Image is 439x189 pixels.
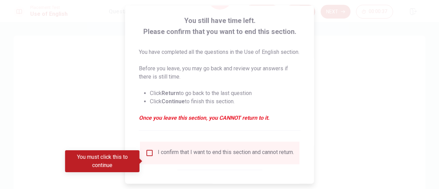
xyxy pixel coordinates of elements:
li: Click to go back to the last question [150,89,300,97]
span: You still have time left. Please confirm that you want to end this section. [139,15,300,37]
strong: Return [162,90,179,96]
p: You have completed all the questions in the Use of English section. [139,48,300,56]
li: Click to finish this section. [150,97,300,106]
div: You must click this to continue [65,150,140,172]
span: You must click this to continue [145,149,154,157]
strong: Continue [162,98,185,105]
div: I confirm that I want to end this section and cannot return. [158,149,294,157]
p: Before you leave, you may go back and review your answers if there is still time. [139,64,300,81]
em: Once you leave this section, you CANNOT return to it. [139,114,300,122]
